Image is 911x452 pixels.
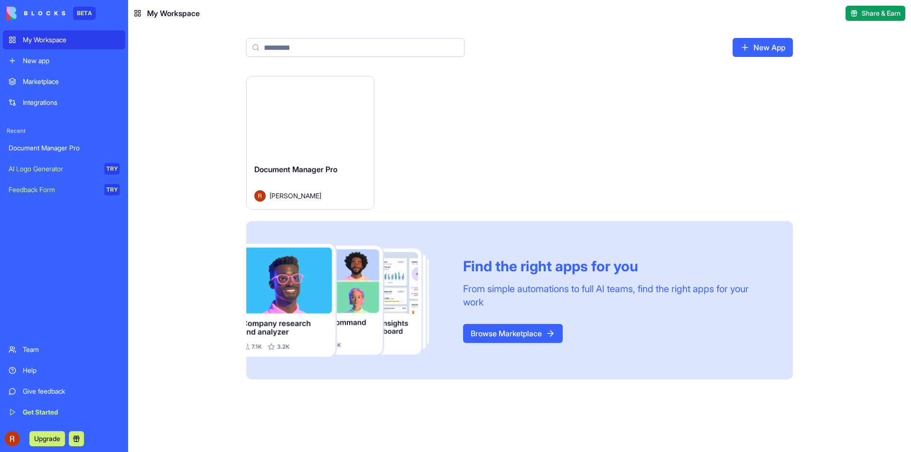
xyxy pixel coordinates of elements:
a: BETA [7,7,96,20]
a: Browse Marketplace [463,324,563,343]
div: Integrations [23,98,120,107]
img: logo [7,7,65,20]
span: My Workspace [147,8,200,19]
a: Upgrade [29,434,65,443]
span: Recent [3,127,125,135]
div: TRY [104,184,120,195]
a: Document Manager Pro [3,138,125,157]
a: Marketplace [3,72,125,91]
img: Frame_181_egmpey.png [246,244,448,357]
div: BETA [73,7,96,20]
div: Marketplace [23,77,120,86]
span: Share & Earn [862,9,901,18]
div: AI Logo Generator [9,164,98,174]
img: Avatar [254,190,266,202]
a: Help [3,361,125,380]
a: Team [3,340,125,359]
div: TRY [104,163,120,175]
img: ACg8ocK4BY4_wpnMdKKfK10f42NGOtIoLhMGWlXiNI7zlJQ6F33OOQ=s96-c [5,431,20,446]
a: Feedback FormTRY [3,180,125,199]
div: New app [23,56,120,65]
a: New App [733,38,793,57]
div: Find the right apps for you [463,258,770,275]
span: Document Manager Pro [254,165,337,174]
div: Get Started [23,407,120,417]
a: New app [3,51,125,70]
div: Document Manager Pro [9,143,120,153]
a: Give feedback [3,382,125,401]
div: Help [23,366,120,375]
a: My Workspace [3,30,125,49]
a: Get Started [3,403,125,422]
div: From simple automations to full AI teams, find the right apps for your work [463,282,770,309]
a: AI Logo GeneratorTRY [3,159,125,178]
button: Share & Earn [846,6,905,21]
div: Give feedback [23,387,120,396]
a: Document Manager ProAvatar[PERSON_NAME] [246,76,374,210]
div: Team [23,345,120,354]
a: Integrations [3,93,125,112]
div: Feedback Form [9,185,98,194]
span: [PERSON_NAME] [270,191,321,201]
div: My Workspace [23,35,120,45]
button: Upgrade [29,431,65,446]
